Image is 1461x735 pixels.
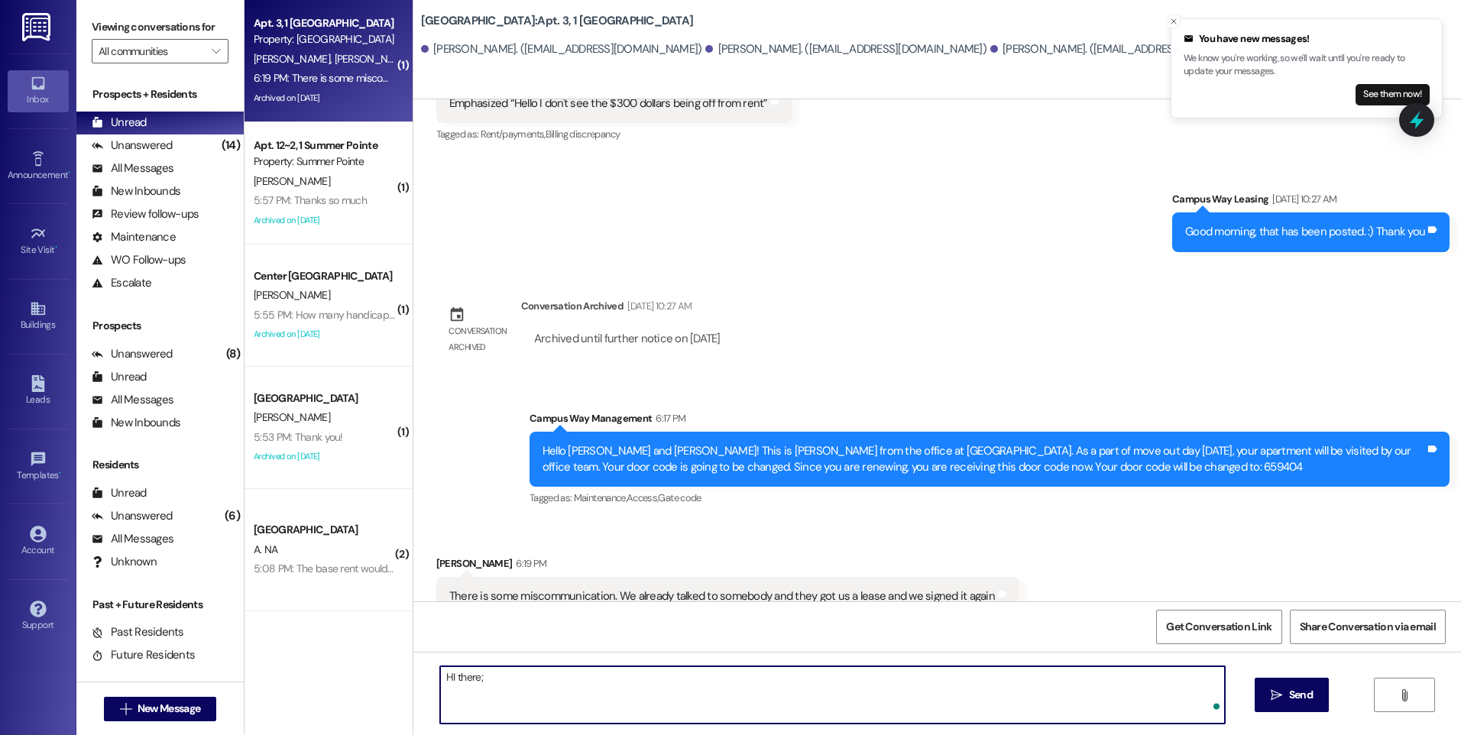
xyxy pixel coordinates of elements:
[92,138,173,154] div: Unanswered
[76,318,244,334] div: Prospects
[212,45,220,57] i: 
[92,160,173,176] div: All Messages
[22,13,53,41] img: ResiDesk Logo
[254,288,330,302] span: [PERSON_NAME]
[254,193,367,207] div: 5:57 PM: Thanks so much
[221,504,244,528] div: (6)
[449,96,768,112] div: Emphasized “Hello I don't see the $300 dollars being off from rent”
[1172,191,1450,212] div: Campus Way Leasing
[92,115,147,131] div: Unread
[1156,610,1281,644] button: Get Conversation Link
[254,430,343,444] div: 5:53 PM: Thank you!
[1184,31,1430,47] div: You have new messages!
[254,542,278,556] span: A. NA
[574,491,627,504] span: Maintenance ,
[481,128,546,141] span: Rent/payments ,
[512,555,546,571] div: 6:19 PM
[652,410,685,426] div: 6:17 PM
[92,485,147,501] div: Unread
[8,446,69,487] a: Templates •
[8,596,69,637] a: Support
[1290,610,1446,644] button: Share Conversation via email
[1185,224,1425,240] div: Good morning, that has been posted. :) Thank you
[624,298,692,314] div: [DATE] 10:27 AM
[254,31,395,47] div: Property: [GEOGRAPHIC_DATA]
[521,298,624,314] div: Conversation Archived
[254,138,395,154] div: Apt. 12~2, 1 Summer Pointe
[55,242,57,253] span: •
[218,134,244,157] div: (14)
[254,52,335,66] span: [PERSON_NAME]
[99,39,204,63] input: All communities
[138,701,200,717] span: New Message
[68,167,70,178] span: •
[533,331,722,347] div: Archived until further notice on [DATE]
[254,410,330,424] span: [PERSON_NAME]
[254,308,833,322] div: 5:55 PM: How many handicap spots are there? I'm just wondering what the options are going to be f...
[658,491,701,504] span: Gate code
[92,252,186,268] div: WO Follow-ups
[92,15,228,39] label: Viewing conversations for
[449,323,508,356] div: Conversation archived
[1184,52,1430,79] p: We know you're working, so we'll wait until you're ready to update your messages.
[254,268,395,284] div: Center [GEOGRAPHIC_DATA]
[92,229,176,245] div: Maintenance
[254,627,395,643] div: Apt. 204~3, 1 Campus Edge
[1255,678,1329,712] button: Send
[92,392,173,408] div: All Messages
[627,491,658,504] span: Access ,
[8,221,69,262] a: Site Visit •
[252,325,397,344] div: Archived on [DATE]
[990,41,1437,57] div: [PERSON_NAME]. ([EMAIL_ADDRESS][PERSON_NAME][PERSON_NAME][DOMAIN_NAME])
[254,154,395,170] div: Property: Summer Pointe
[1356,84,1430,105] button: See them now!
[1300,619,1436,635] span: Share Conversation via email
[543,443,1425,476] div: Hello [PERSON_NAME] and [PERSON_NAME]! This is [PERSON_NAME] from the office at [GEOGRAPHIC_DATA]...
[449,588,995,604] div: There is some miscommunication. We already talked to somebody and they got us a lease and we sign...
[76,597,244,613] div: Past + Future Residents
[530,487,1450,509] div: Tagged as:
[92,647,195,663] div: Future Residents
[92,415,180,431] div: New Inbounds
[1166,14,1181,29] button: Close toast
[92,206,199,222] div: Review follow-ups
[92,554,157,570] div: Unknown
[8,371,69,412] a: Leads
[254,15,395,31] div: Apt. 3, 1 [GEOGRAPHIC_DATA]
[92,346,173,362] div: Unanswered
[1271,689,1282,701] i: 
[254,174,330,188] span: [PERSON_NAME]
[530,410,1450,432] div: Campus Way Management
[254,71,795,85] div: 6:19 PM: There is some miscommunication. We already talked to somebody and they got us a lease an...
[8,296,69,337] a: Buildings
[92,275,151,291] div: Escalate
[546,128,620,141] span: Billing discrepancy
[436,555,1019,577] div: [PERSON_NAME]
[705,41,986,57] div: [PERSON_NAME]. ([EMAIL_ADDRESS][DOMAIN_NAME])
[334,52,415,66] span: [PERSON_NAME]
[254,522,395,538] div: [GEOGRAPHIC_DATA]
[222,342,244,366] div: (8)
[120,703,131,715] i: 
[440,666,1224,724] textarea: To enrich screen reader interactions, please activate Accessibility in Grammarly extension settings
[92,531,173,547] div: All Messages
[1268,191,1336,207] div: [DATE] 10:27 AM
[8,521,69,562] a: Account
[59,468,61,478] span: •
[1166,619,1271,635] span: Get Conversation Link
[104,697,217,721] button: New Message
[436,123,792,145] div: Tagged as:
[254,390,395,406] div: [GEOGRAPHIC_DATA]
[92,624,184,640] div: Past Residents
[92,369,147,385] div: Unread
[421,13,693,29] b: [GEOGRAPHIC_DATA]: Apt. 3, 1 [GEOGRAPHIC_DATA]
[252,211,397,230] div: Archived on [DATE]
[1398,689,1410,701] i: 
[92,508,173,524] div: Unanswered
[252,447,397,466] div: Archived on [DATE]
[254,562,1077,575] div: 5:08 PM: The base rent would be $1580, and more good news! We are running a deal where if you sig...
[421,41,702,57] div: [PERSON_NAME]. ([EMAIL_ADDRESS][DOMAIN_NAME])
[76,457,244,473] div: Residents
[252,89,397,108] div: Archived on [DATE]
[8,70,69,112] a: Inbox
